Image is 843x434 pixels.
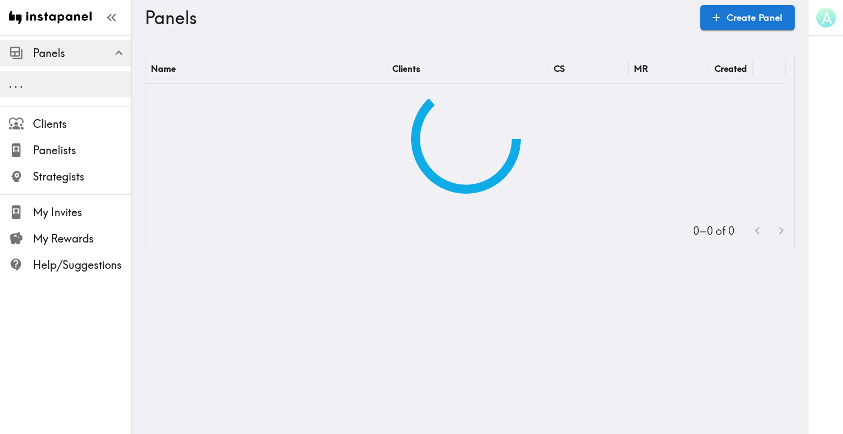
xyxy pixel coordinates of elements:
a: Create Panel [700,5,795,30]
span: . [20,77,23,91]
h3: Panels [145,7,692,28]
div: Name [151,63,176,74]
div: MR [634,63,648,74]
span: Panels [33,46,131,61]
span: My Invites [33,205,131,220]
span: Clients [33,116,131,132]
button: A [815,7,837,29]
span: Help/Suggestions [33,257,131,273]
span: Panelists [33,143,131,158]
span: Strategists [33,169,131,184]
div: Created [715,63,747,74]
span: . [9,77,12,91]
p: 0–0 of 0 [693,223,734,239]
span: A [822,8,832,27]
span: My Rewards [33,231,131,246]
div: CS [554,63,565,74]
span: . [14,77,18,91]
div: Clients [392,63,420,74]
